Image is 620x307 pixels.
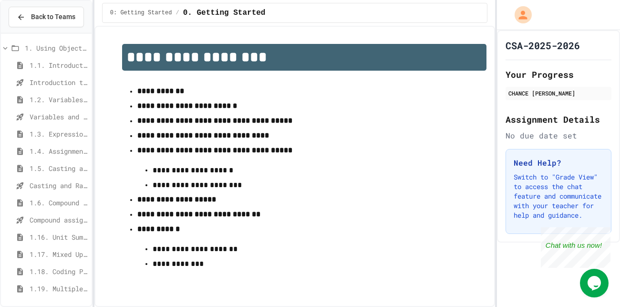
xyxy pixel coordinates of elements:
[30,146,88,156] span: 1.4. Assignment and Input
[30,112,88,122] span: Variables and Data Types - Quiz
[183,7,266,19] span: 0. Getting Started
[30,129,88,139] span: 1.3. Expressions and Output [New]
[110,9,172,17] span: 0: Getting Started
[30,284,88,294] span: 1.19. Multiple Choice Exercises for Unit 1a (1.1-1.6)
[176,9,179,17] span: /
[505,4,534,26] div: My Account
[25,43,88,53] span: 1. Using Objects and Methods
[514,157,603,169] h3: Need Help?
[508,89,609,97] div: CHANCE [PERSON_NAME]
[30,163,88,173] span: 1.5. Casting and Ranges of Values
[30,266,88,276] span: 1.18. Coding Practice 1a (1.1-1.6)
[506,68,611,81] h2: Your Progress
[580,269,610,297] iframe: chat widget
[30,77,88,87] span: Introduction to Algorithms, Programming, and Compilers
[30,232,88,242] span: 1.16. Unit Summary 1a (1.1-1.6)
[31,12,75,22] span: Back to Teams
[30,198,88,208] span: 1.6. Compound Assignment Operators
[541,227,610,268] iframe: chat widget
[30,95,88,105] span: 1.2. Variables and Data Types
[506,130,611,141] div: No due date set
[30,249,88,259] span: 1.17. Mixed Up Code Practice 1.1-1.6
[30,60,88,70] span: 1.1. Introduction to Algorithms, Programming, and Compilers
[506,39,580,52] h1: CSA-2025-2026
[514,172,603,220] p: Switch to "Grade View" to access the chat feature and communicate with your teacher for help and ...
[30,180,88,191] span: Casting and Ranges of variables - Quiz
[506,113,611,126] h2: Assignment Details
[30,215,88,225] span: Compound assignment operators - Quiz
[9,7,84,27] button: Back to Teams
